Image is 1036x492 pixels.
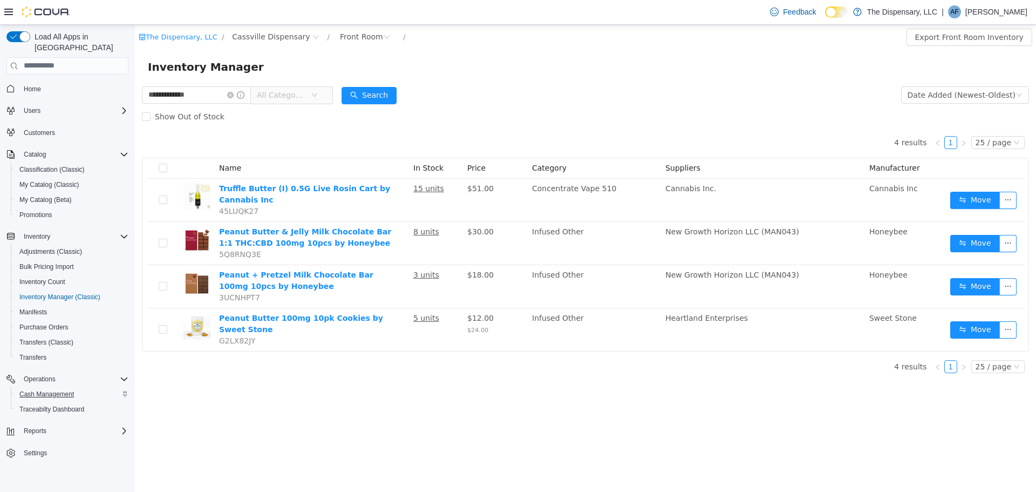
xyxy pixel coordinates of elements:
[84,225,126,234] span: 5Q8RNQ3E
[24,106,40,115] span: Users
[11,305,133,320] button: Manifests
[205,4,248,20] div: Front Room
[15,306,51,319] a: Manifests
[49,201,76,228] img: Peanut Butter & Jelly Milk Chocolate Bar 1:1 THC:CBD 100mg 10pcs by Honeybee hero shot
[84,289,248,309] a: Peanut Butter 100mg 10pk Cookies by Sweet Stone
[19,104,45,117] button: Users
[15,178,84,191] a: My Catalog (Classic)
[15,321,73,334] a: Purchase Orders
[22,6,70,17] img: Cova
[24,232,50,241] span: Inventory
[393,197,526,240] td: Infused Other
[11,259,133,274] button: Bulk Pricing Import
[19,165,85,174] span: Classification (Classic)
[332,203,359,211] span: $30.00
[84,246,238,266] a: Peanut + Pretzel Milk Chocolate Bar 100mg 10pcs by Honeybee
[19,230,54,243] button: Inventory
[11,402,133,417] button: Traceabilty Dashboard
[11,335,133,350] button: Transfers (Classic)
[15,336,78,349] a: Transfers (Classic)
[15,403,128,416] span: Traceabilty Dashboard
[15,306,128,319] span: Manifests
[942,5,944,18] p: |
[815,167,865,184] button: icon: swapMove
[49,288,76,315] img: Peanut Butter 100mg 10pk Cookies by Sweet Stone hero shot
[19,373,60,386] button: Operations
[15,245,86,258] a: Adjustments (Classic)
[84,203,256,223] a: Peanut Butter & Jelly Milk Chocolate Bar 1:1 THC:CBD 100mg 10pcs by Honeybee
[11,387,133,402] button: Cash Management
[734,203,773,211] span: Honeybee
[800,115,806,122] i: icon: left
[19,424,128,437] span: Reports
[19,446,128,460] span: Settings
[759,335,792,348] li: 4 results
[822,111,835,124] li: Next Page
[24,129,55,137] span: Customers
[815,253,865,271] button: icon: swapMove
[766,1,820,23] a: Feedback
[15,336,128,349] span: Transfers (Classic)
[19,196,72,204] span: My Catalog (Beta)
[825,6,848,18] input: Dark Mode
[2,423,133,439] button: Reports
[278,159,309,168] u: 15 units
[950,5,958,18] span: AF
[864,296,882,314] button: icon: ellipsis
[102,66,110,74] i: icon: info-circle
[332,139,351,147] span: Price
[783,6,816,17] span: Feedback
[87,8,89,16] span: /
[809,111,822,124] li: 1
[881,67,888,75] i: icon: down
[24,449,47,457] span: Settings
[841,336,876,348] div: 25 / page
[864,253,882,271] button: icon: ellipsis
[11,244,133,259] button: Adjustments (Classic)
[19,405,84,414] span: Traceabilty Dashboard
[19,338,73,347] span: Transfers (Classic)
[864,167,882,184] button: icon: ellipsis
[15,163,89,176] a: Classification (Classic)
[278,203,304,211] u: 8 units
[49,245,76,272] img: Peanut + Pretzel Milk Chocolate Bar 100mg 10pcs by Honeybee hero shot
[24,85,41,93] span: Home
[15,388,78,401] a: Cash Management
[84,159,255,179] a: Truffle Butter (I) 0.5G Live Rosin Cart by Cannabis Inc
[30,31,128,53] span: Load All Apps in [GEOGRAPHIC_DATA]
[19,180,79,189] span: My Catalog (Classic)
[800,339,806,346] i: icon: left
[15,245,128,258] span: Adjustments (Classic)
[796,111,809,124] li: Previous Page
[19,126,59,139] a: Customers
[841,112,876,124] div: 25 / page
[19,262,74,271] span: Bulk Pricing Import
[734,139,785,147] span: Manufacturer
[13,33,135,51] span: Inventory Manager
[19,353,46,362] span: Transfers
[207,62,262,79] button: icon: searchSearch
[15,351,128,364] span: Transfers
[11,274,133,289] button: Inventory Count
[19,247,82,256] span: Adjustments (Classic)
[19,278,65,286] span: Inventory Count
[2,229,133,244] button: Inventory
[759,111,792,124] li: 4 results
[15,260,128,273] span: Bulk Pricing Import
[19,104,128,117] span: Users
[6,77,128,489] nav: Complex example
[24,150,46,159] span: Catalog
[15,163,128,176] span: Classification (Classic)
[84,268,125,277] span: 3UCNHPT7
[809,335,822,348] li: 1
[278,139,309,147] span: In Stock
[530,159,581,168] span: Cannabis Inc.
[19,308,47,316] span: Manifests
[397,139,432,147] span: Category
[734,246,773,254] span: Honeybee
[332,159,359,168] span: $51.00
[15,275,128,288] span: Inventory Count
[278,289,304,298] u: 5 units
[815,210,865,227] button: icon: swapMove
